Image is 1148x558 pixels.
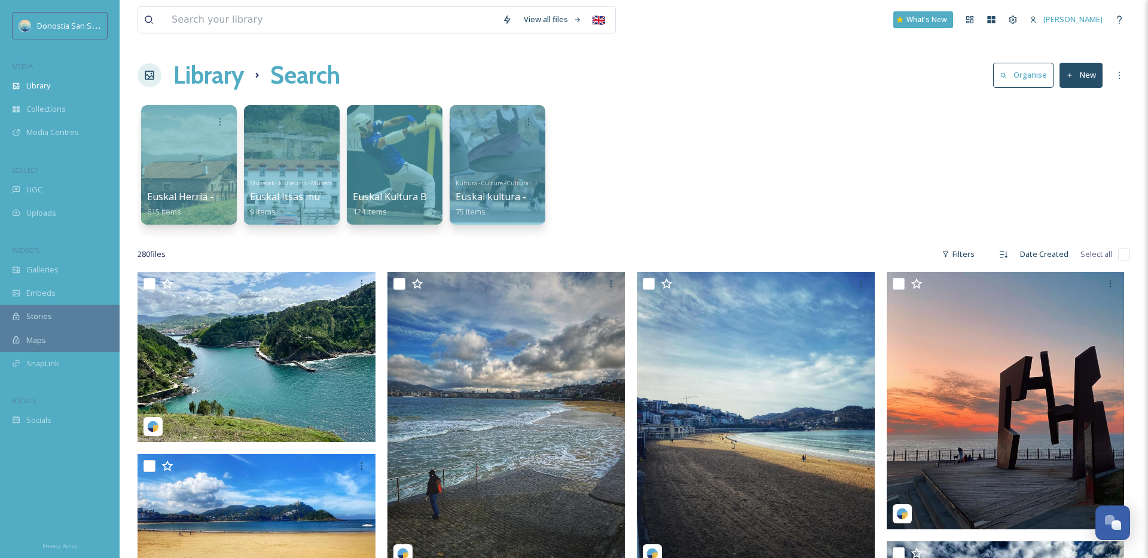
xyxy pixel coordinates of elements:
[166,7,496,33] input: Search your library
[456,179,529,187] span: Kultura - Culture - Cultura
[1060,63,1103,87] button: New
[250,206,276,217] span: 9 items
[26,184,42,195] span: UGC
[12,62,33,70] span: MEDIA
[26,311,52,322] span: Stories
[1024,8,1109,31] a: [PERSON_NAME]
[37,20,158,31] span: Donostia San Sebastián Turismoa
[993,63,1060,87] a: Organise
[26,415,51,426] span: Socials
[26,358,59,369] span: SnapLink
[26,127,79,138] span: Media Centres
[26,103,66,115] span: Collections
[138,272,375,442] img: mapie.e-897367.jpg
[26,335,46,346] span: Maps
[147,190,288,203] span: Euskal Herria - Basque Country
[147,191,288,217] a: Euskal Herria - Basque Country615 items
[42,542,77,550] span: Privacy Policy
[250,190,341,203] span: Euskal Itsas museoa
[173,57,244,93] a: Library
[42,538,77,552] a: Privacy Policy
[353,190,490,203] span: Euskal Kultura Basque Culture
[26,207,56,219] span: Uploads
[893,11,953,28] a: What's New
[518,8,588,31] a: View all files
[353,191,490,217] a: Euskal Kultura Basque Culture124 items
[1014,243,1074,266] div: Date Created
[887,272,1125,529] img: ignacioaguirremansell-1732881567905.jpg
[26,264,59,275] span: Galleries
[588,9,609,30] div: 🇬🇧
[936,243,981,266] div: Filters
[147,421,159,433] img: snapsea-logo.png
[250,176,341,217] a: Museoak - Museums - MuseosEuskal Itsas museoa9 items
[896,508,908,520] img: snapsea-logo.png
[12,246,39,255] span: WIDGETS
[250,179,332,187] span: Museoak - Museums - Museos
[26,287,56,299] span: Embeds
[270,57,340,93] h1: Search
[12,165,38,174] span: COLLECT
[19,20,31,32] img: images.jpeg
[1043,14,1103,24] span: [PERSON_NAME]
[353,206,387,217] span: 124 items
[1095,505,1130,540] button: Open Chat
[993,63,1054,87] button: Organise
[456,190,666,203] span: Euskal kultura - Basque culture - Cultura Vasca
[26,80,50,91] span: Library
[1080,249,1112,260] span: Select all
[456,176,666,217] a: Kultura - Culture - CulturaEuskal kultura - Basque culture - Cultura Vasca75 items
[456,206,486,217] span: 75 items
[138,249,166,260] span: 280 file s
[12,396,36,405] span: SOCIALS
[147,206,181,217] span: 615 items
